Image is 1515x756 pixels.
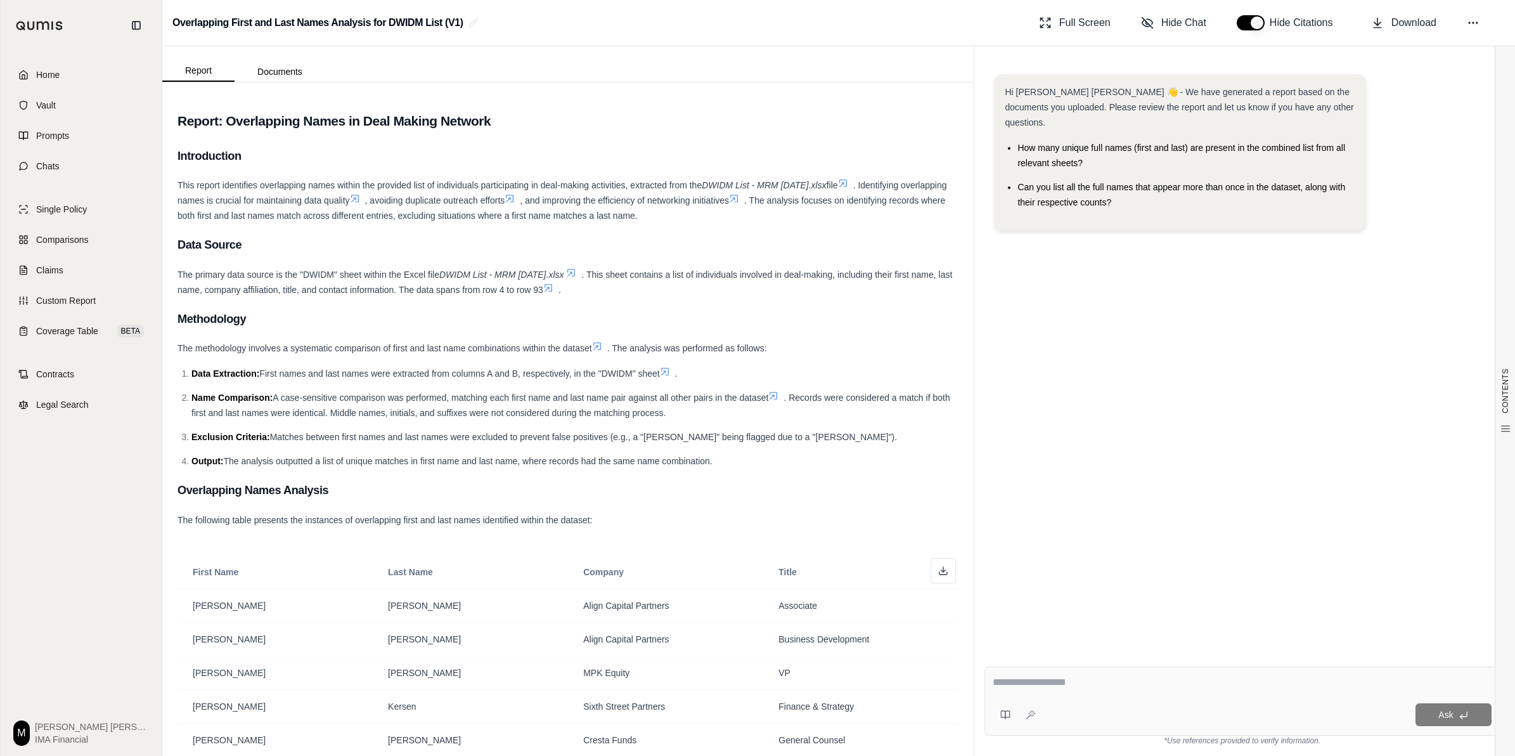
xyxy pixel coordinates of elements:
span: . [675,368,678,379]
a: Prompts [8,122,154,150]
span: Cresta Funds [583,735,636,745]
span: Hide Citations [1270,15,1341,30]
a: Home [8,61,154,89]
button: Collapse sidebar [126,15,146,36]
button: Ask [1415,703,1492,726]
span: Hi [PERSON_NAME] [PERSON_NAME] 👋 - We have generated a report based on the documents you uploaded... [1005,87,1353,127]
span: The primary data source is the "DWIDM" sheet within the Excel file [177,270,439,280]
h3: Methodology [177,308,958,330]
span: CONTENTS [1500,368,1511,414]
span: [PERSON_NAME] [388,634,461,644]
span: Last Name [388,567,433,577]
span: The methodology involves a systematic comparison of first and last name combinations within the d... [177,343,592,353]
span: First Name [193,567,238,577]
a: Custom Report [8,287,154,315]
em: DWIDM List - MRM [DATE].xlsx [702,180,827,190]
span: The following table presents the instances of overlapping first and last names identified within ... [177,515,593,525]
span: Sixth Street Partners [583,701,665,712]
div: M [13,720,30,746]
span: [PERSON_NAME] [193,634,266,644]
em: DWIDM List - MRM [DATE].xlsx [439,270,564,280]
span: . This sheet contains a list of individuals involved in deal-making, including their first name, ... [177,270,952,295]
span: General Counsel [778,735,845,745]
span: Coverage Table [36,325,98,337]
h2: Report: Overlapping Names in Deal Making Network [177,108,958,134]
span: [PERSON_NAME] [PERSON_NAME] [35,720,149,733]
span: [PERSON_NAME] [193,601,266,611]
span: , and improving the efficiency of networking initiatives [520,195,729,205]
span: Claims [36,264,63,277]
span: Comparisons [36,233,88,246]
span: Matches between first names and last names were excluded to prevent false positives (e.g., a "[PE... [270,432,897,442]
span: Vault [36,99,56,112]
span: Name Comparison: [191,393,273,403]
span: Business Development [778,634,869,644]
span: [PERSON_NAME] [388,735,461,745]
span: Hide Chat [1161,15,1206,30]
a: Claims [8,256,154,284]
span: Legal Search [36,398,89,411]
span: Exclusion Criteria: [191,432,270,442]
h3: Introduction [177,145,958,167]
span: Can you list all the full names that appear more than once in the dataset, along with their respe... [1017,182,1345,207]
span: Single Policy [36,203,87,216]
a: Legal Search [8,391,154,419]
span: Output: [191,456,224,466]
span: Chats [36,160,60,173]
span: Prompts [36,129,69,142]
span: Custom Report [36,294,96,307]
span: file [827,180,838,190]
span: [PERSON_NAME] [388,601,461,611]
span: BETA [117,325,144,337]
span: [PERSON_NAME] [193,668,266,678]
span: Download [1391,15,1436,30]
button: Report [162,60,235,82]
button: Full Screen [1034,10,1116,36]
span: [PERSON_NAME] [193,735,266,745]
button: Hide Chat [1136,10,1211,36]
span: Full Screen [1059,15,1111,30]
span: Home [36,68,60,81]
span: [PERSON_NAME] [193,701,266,712]
span: . The analysis was performed as follows: [607,343,767,353]
span: Kersen [388,701,416,712]
span: IMA Financial [35,733,149,746]
h3: Overlapping Names Analysis [177,479,958,502]
span: MPK Equity [583,668,629,678]
span: Contracts [36,368,74,381]
span: Company [583,567,624,577]
span: Align Capital Partners [583,634,669,644]
a: Vault [8,91,154,119]
span: Ask [1438,710,1453,720]
button: Download as Excel [931,558,956,583]
span: Title [778,567,797,577]
span: . [558,285,561,295]
h3: Data Source [177,233,958,256]
span: A case-sensitive comparison was performed, matching each first name and last name pair against al... [273,393,768,403]
img: Qumis Logo [16,21,63,30]
span: Associate [778,601,817,611]
a: Single Policy [8,195,154,223]
span: This report identifies overlapping names within the provided list of individuals participating in... [177,180,702,190]
span: The analysis outputted a list of unique matches in first name and last name, where records had th... [224,456,712,466]
a: Comparisons [8,226,154,254]
a: Coverage TableBETA [8,317,154,345]
span: Finance & Strategy [778,701,854,712]
span: VP [778,668,790,678]
span: [PERSON_NAME] [388,668,461,678]
span: Align Capital Partners [583,601,669,611]
h2: Overlapping First and Last Names Analysis for DWIDM List (V1) [172,11,463,34]
a: Contracts [8,360,154,388]
a: Chats [8,152,154,180]
span: , avoiding duplicate outreach efforts [365,195,505,205]
span: Data Extraction: [191,368,259,379]
button: Download [1366,10,1441,36]
div: *Use references provided to verify information. [984,736,1500,746]
span: First names and last names were extracted from columns A and B, respectively, in the "DWIDM" sheet [259,368,659,379]
button: Documents [235,62,325,82]
span: How many unique full names (first and last) are present in the combined list from all relevant sh... [1017,143,1345,168]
